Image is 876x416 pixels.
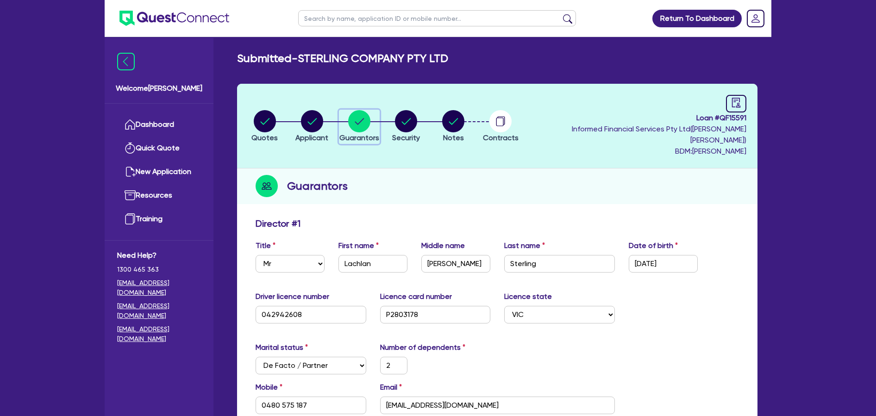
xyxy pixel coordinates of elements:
[125,190,136,201] img: resources
[482,110,519,144] button: Contracts
[117,265,201,274] span: 1300 465 363
[526,112,746,124] span: Loan # QF15591
[731,98,741,108] span: audit
[117,207,201,231] a: Training
[117,250,201,261] span: Need Help?
[117,113,201,137] a: Dashboard
[572,124,746,144] span: Informed Financial Services Pty Ltd ( [PERSON_NAME] [PERSON_NAME] )
[380,291,452,302] label: Licence card number
[442,110,465,144] button: Notes
[256,382,282,393] label: Mobile
[116,83,202,94] span: Welcome [PERSON_NAME]
[117,184,201,207] a: Resources
[380,342,465,353] label: Number of dependents
[125,143,136,154] img: quick-quote
[392,133,420,142] span: Security
[392,110,420,144] button: Security
[339,110,380,144] button: Guarantors
[744,6,768,31] a: Dropdown toggle
[339,133,379,142] span: Guarantors
[117,160,201,184] a: New Application
[117,301,201,321] a: [EMAIL_ADDRESS][DOMAIN_NAME]
[256,342,308,353] label: Marital status
[526,146,746,157] span: BDM: [PERSON_NAME]
[295,133,328,142] span: Applicant
[125,166,136,177] img: new-application
[629,255,698,273] input: DD / MM / YYYY
[380,382,402,393] label: Email
[251,133,278,142] span: Quotes
[117,278,201,298] a: [EMAIL_ADDRESS][DOMAIN_NAME]
[119,11,229,26] img: quest-connect-logo-blue
[421,240,465,251] label: Middle name
[256,175,278,197] img: step-icon
[256,218,300,229] h3: Director # 1
[256,240,275,251] label: Title
[125,213,136,224] img: training
[295,110,329,144] button: Applicant
[443,133,464,142] span: Notes
[117,53,135,70] img: icon-menu-close
[237,52,448,65] h2: Submitted - STERLING COMPANY PTY LTD
[629,240,678,251] label: Date of birth
[117,324,201,344] a: [EMAIL_ADDRESS][DOMAIN_NAME]
[504,291,552,302] label: Licence state
[117,137,201,160] a: Quick Quote
[652,10,742,27] a: Return To Dashboard
[251,110,278,144] button: Quotes
[298,10,576,26] input: Search by name, application ID or mobile number...
[256,291,329,302] label: Driver licence number
[338,240,379,251] label: First name
[504,240,545,251] label: Last name
[287,178,348,194] h2: Guarantors
[483,133,519,142] span: Contracts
